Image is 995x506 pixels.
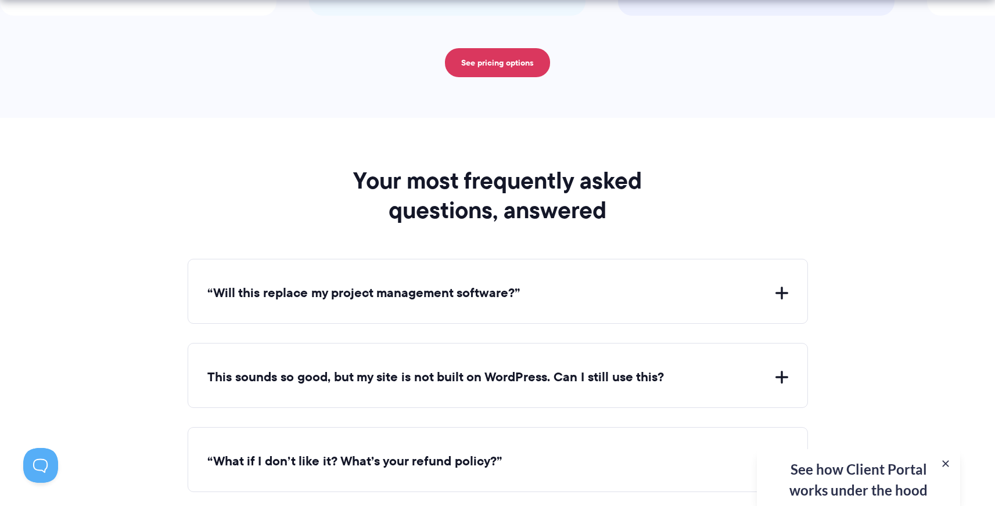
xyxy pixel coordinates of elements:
[23,448,58,483] iframe: Toggle Customer Support
[207,368,788,386] button: This sounds so good, but my site is not built on WordPress. Can I still use this?
[445,48,550,77] a: See pricing options
[207,453,788,471] button: “What if I don’t like it? What’s your refund policy?”
[317,166,679,225] h2: Your most frequently asked questions, answered
[207,284,788,302] button: “Will this replace my project management software?”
